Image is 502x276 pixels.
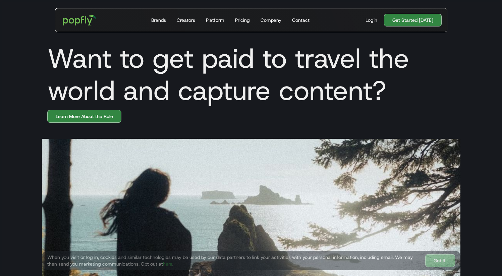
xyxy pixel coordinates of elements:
a: home [58,10,101,30]
a: Platform [203,8,227,32]
div: Brands [151,17,166,23]
div: Company [261,17,281,23]
div: Contact [292,17,310,23]
a: Learn More About the Role [47,110,121,123]
a: Brands [149,8,169,32]
div: Platform [206,17,224,23]
a: Pricing [232,8,253,32]
div: Login [366,17,377,23]
div: Creators [177,17,195,23]
a: Login [363,17,380,23]
a: here [163,261,172,267]
a: Company [258,8,284,32]
a: Get Started [DATE] [384,14,442,26]
a: Got It! [425,254,455,267]
div: When you visit or log in, cookies and similar technologies may be used by our data partners to li... [47,254,420,267]
a: Contact [289,8,312,32]
h1: Want to get paid to travel the world and capture content? [42,42,460,107]
div: Pricing [235,17,250,23]
a: Creators [174,8,198,32]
